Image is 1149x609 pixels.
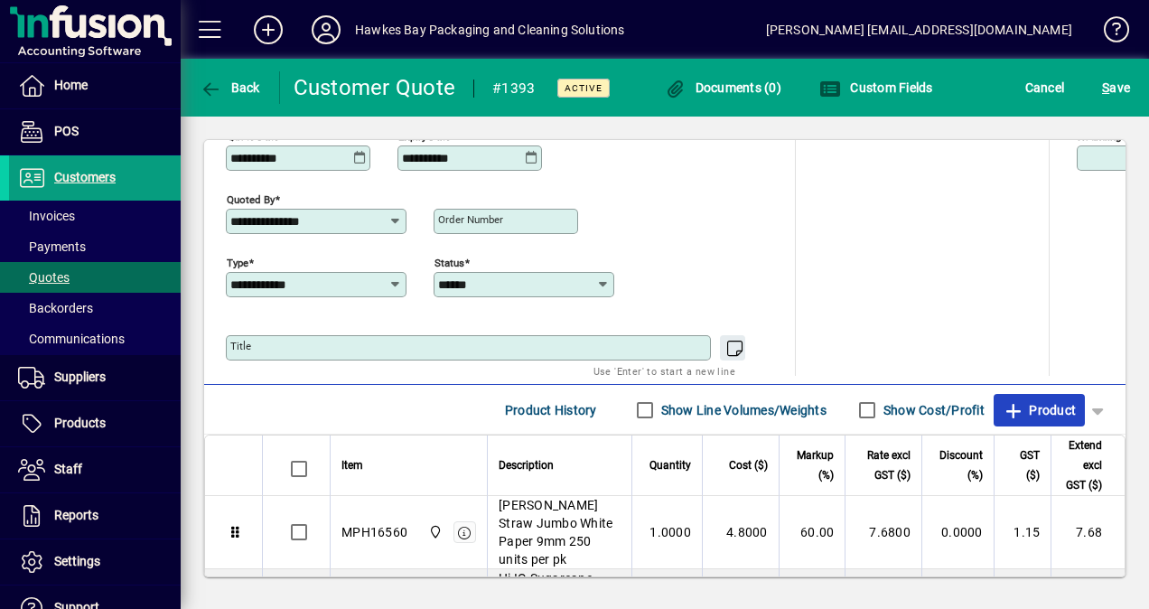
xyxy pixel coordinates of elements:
td: 1.15 [994,496,1051,569]
span: Discount (%) [933,445,983,485]
a: Reports [9,493,181,539]
button: Back [195,71,265,104]
a: Products [9,401,181,446]
button: Product History [498,394,604,426]
span: ave [1102,73,1130,102]
mat-hint: Use 'Enter' to start a new line [593,361,735,381]
a: Backorders [9,293,181,323]
span: Payments [18,239,86,254]
a: Staff [9,447,181,492]
a: Knowledge Base [1090,4,1126,62]
div: 7.6800 [856,523,911,541]
td: 4.8000 [702,496,779,569]
span: [PERSON_NAME] Straw Jumbo White Paper 9mm 250 units per pk [499,496,621,568]
span: Staff [54,462,82,476]
span: Cancel [1025,73,1065,102]
span: 1.0000 [649,523,691,541]
a: POS [9,109,181,155]
span: GST ($) [1005,445,1041,485]
a: Home [9,63,181,108]
span: POS [54,124,79,138]
span: Backorders [18,301,93,315]
a: Settings [9,539,181,585]
span: Custom Fields [819,80,933,95]
div: MPH16560 [341,523,407,541]
span: Settings [54,554,100,568]
a: Invoices [9,201,181,231]
span: Home [54,78,88,92]
td: 60.00 [779,496,845,569]
span: Products [54,416,106,430]
div: [PERSON_NAME] [EMAIL_ADDRESS][DOMAIN_NAME] [766,15,1072,44]
mat-label: Quoted by [227,193,275,206]
span: Communications [18,332,125,346]
label: Show Line Volumes/Weights [658,401,827,419]
td: 0.0000 [921,496,994,569]
span: Description [499,455,554,475]
span: Product History [505,396,597,425]
span: Rate excl GST ($) [856,445,911,485]
span: Extend excl GST ($) [1062,436,1102,495]
mat-label: Status [434,257,464,269]
a: Communications [9,323,181,354]
div: Customer Quote [294,73,456,102]
span: Suppliers [54,370,106,384]
span: Customers [54,170,116,184]
mat-label: Order number [438,213,503,226]
button: Custom Fields [815,71,938,104]
button: Profile [297,14,355,46]
span: S [1102,80,1109,95]
button: Cancel [1021,71,1070,104]
td: 7.68 [1051,496,1125,569]
span: Central [424,522,444,542]
span: Documents (0) [664,80,781,95]
span: Invoices [18,209,75,223]
span: Item [341,455,363,475]
span: Quantity [649,455,691,475]
app-page-header-button: Back [181,71,280,104]
span: Cost ($) [729,455,768,475]
span: Quotes [18,270,70,285]
button: Add [239,14,297,46]
mat-label: Title [230,340,251,352]
a: Suppliers [9,355,181,400]
div: Hawkes Bay Packaging and Cleaning Solutions [355,15,625,44]
button: Save [1098,71,1135,104]
a: Quotes [9,262,181,293]
div: #1393 [492,74,535,103]
span: Back [200,80,260,95]
span: Markup (%) [790,445,835,485]
label: Show Cost/Profit [880,401,985,419]
a: Payments [9,231,181,262]
span: Active [565,82,603,94]
button: Documents (0) [659,71,786,104]
button: Product [994,394,1085,426]
span: Product [1003,396,1076,425]
mat-label: Type [227,257,248,269]
span: Reports [54,508,98,522]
